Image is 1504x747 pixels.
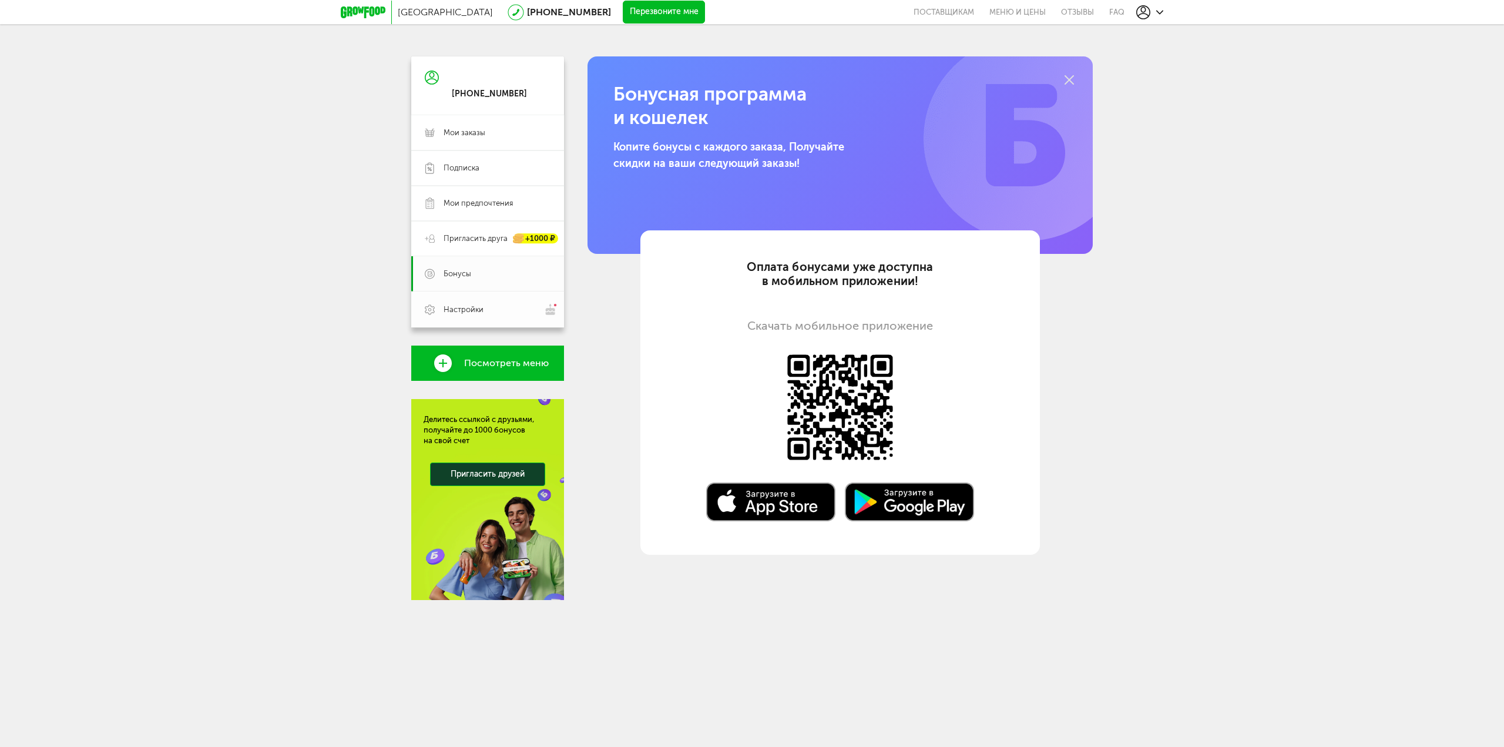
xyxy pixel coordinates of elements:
span: Посмотреть меню [464,358,549,369]
button: Перезвоните мне [623,1,705,24]
img: b.77db1d0.png [924,36,1129,242]
a: Посмотреть меню [411,346,564,381]
div: Скачать мобильное приложение [670,319,1010,333]
img: Доступно в AppStore [784,351,896,463]
a: Мои заказы [411,115,564,150]
div: Делитесь ссылкой с друзьями, получайте до 1000 бонусов на свой счет [424,414,552,446]
span: Мои заказы [444,128,485,138]
a: Настройки [411,292,564,327]
img: Доступно в AppStore [706,482,835,522]
img: Доступно в Google Play [845,482,974,522]
div: +1000 ₽ [513,234,558,244]
a: Мои предпочтения [411,186,564,221]
a: Пригласить друга +1000 ₽ [411,221,564,256]
span: Настройки [444,304,484,315]
div: [PHONE_NUMBER] [452,89,527,99]
a: Подписка [411,150,564,186]
p: Копите бонусы с каждого заказа, Получайте скидки на ваши следующий заказы! [613,139,870,172]
a: Пригласить друзей [430,463,545,486]
span: Бонусы [444,269,471,279]
span: Пригласить друга [444,233,508,244]
h1: Бонусная программа и кошелек [613,82,940,129]
a: Бонусы [411,256,564,292]
span: Мои предпочтения [444,198,513,209]
span: Подписка [444,163,479,173]
span: [GEOGRAPHIC_DATA] [398,6,493,18]
a: [PHONE_NUMBER] [527,6,611,18]
div: Оплата бонусами уже доступна в мобильном приложении! [670,260,1010,288]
